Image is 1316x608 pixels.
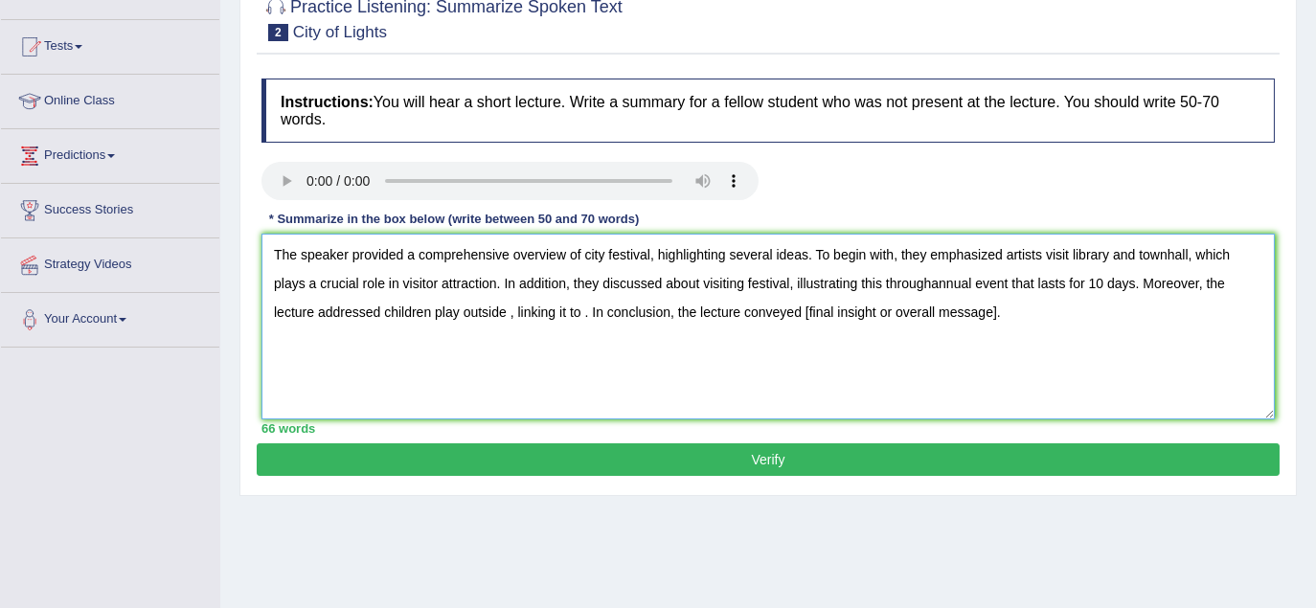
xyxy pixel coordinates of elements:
[1,184,219,232] a: Success Stories
[1,293,219,341] a: Your Account
[261,419,1275,438] div: 66 words
[261,210,647,228] div: * Summarize in the box below (write between 50 and 70 words)
[1,238,219,286] a: Strategy Videos
[293,23,387,41] small: City of Lights
[1,75,219,123] a: Online Class
[268,24,288,41] span: 2
[1,129,219,177] a: Predictions
[1,20,219,68] a: Tests
[281,94,374,110] b: Instructions:
[257,443,1280,476] button: Verify
[261,79,1275,143] h4: You will hear a short lecture. Write a summary for a fellow student who was not present at the le...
